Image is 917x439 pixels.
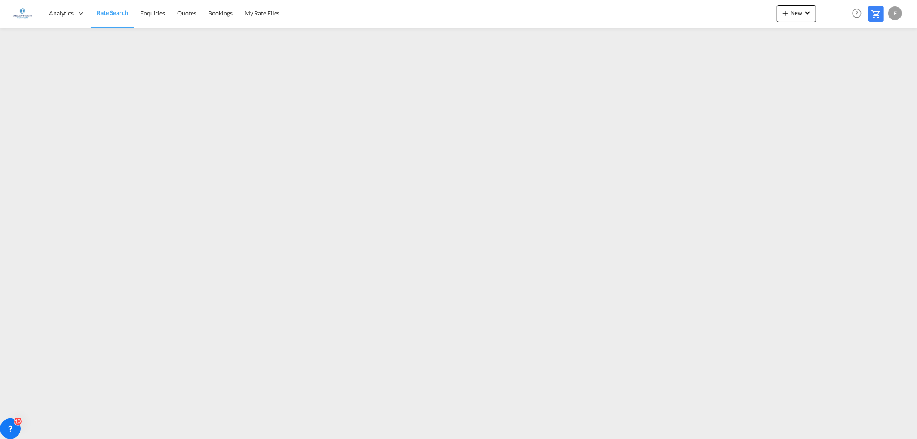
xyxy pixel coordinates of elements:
[850,6,868,21] div: Help
[802,8,813,18] md-icon: icon-chevron-down
[49,9,74,18] span: Analytics
[780,9,813,16] span: New
[97,9,128,16] span: Rate Search
[177,9,196,17] span: Quotes
[888,6,902,20] div: F
[850,6,864,21] span: Help
[13,4,32,23] img: e1326340b7c511ef854e8d6a806141ad.jpg
[209,9,233,17] span: Bookings
[245,9,280,17] span: My Rate Files
[780,8,791,18] md-icon: icon-plus 400-fg
[140,9,165,17] span: Enquiries
[777,5,816,22] button: icon-plus 400-fgNewicon-chevron-down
